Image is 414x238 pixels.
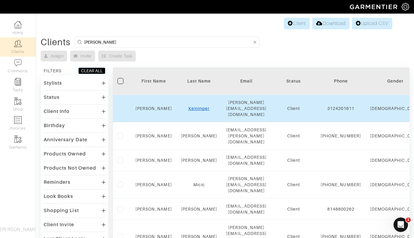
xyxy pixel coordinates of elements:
div: Client [275,206,312,212]
span: 1 [406,218,411,222]
div: [PERSON_NAME][EMAIL_ADDRESS][DOMAIN_NAME] [226,176,266,194]
div: Stylists [44,80,62,86]
div: [PHONE_NUMBER] [321,133,361,139]
a: [PERSON_NAME] [135,207,172,211]
img: garmentier-logo-header-white-b43fb05a5012e4ada735d5af1a66efaba907eab6374d6393d1fbf88cb4ef424d.png [347,2,402,12]
a: Upload CSV [352,18,392,29]
th: Toggle SortBy [176,67,222,95]
div: Status [44,94,60,100]
div: [EMAIL_ADDRESS][DOMAIN_NAME] [226,154,266,166]
div: [EMAIL_ADDRESS][PERSON_NAME][DOMAIN_NAME] [226,127,266,145]
div: Client [275,182,312,188]
img: garments-icon-b7da505a4dc4fd61783c78ac3ca0ef83fa9d6f193b1c9dc38574b1d14d53ca28.png [14,135,22,143]
div: Client [275,157,312,163]
div: Client Invite [44,222,74,228]
div: [PHONE_NUMBER] [321,182,361,188]
div: Anniversary Date [44,137,87,143]
div: Shopping List [44,208,79,214]
a: Keininger [188,106,210,111]
div: FILTERS [44,68,61,74]
a: Download [312,18,349,29]
img: comment-icon-a0a6a9ef722e966f86d9cbdc48e553b5cf19dbc54f86b18d962a5391bc8f6eb6.png [14,59,22,67]
div: Client [275,133,312,139]
img: orders-icon-0abe47150d42831381b5fb84f609e132dff9fe21cb692f30cb5eec754e2cba89.png [14,116,22,124]
img: clients-icon-6bae9207a08558b7cb47a8932f037763ab4055f8c8b6bfacd5dc20c3e0201464.png [14,40,22,47]
a: [PERSON_NAME] [135,182,172,187]
img: reminder-icon-8004d30b9f0a5d33ae49ab947aed9ed385cf756f9e5892f1edd6e32f2345188e.png [14,78,22,86]
a: [PERSON_NAME] [181,207,217,211]
div: Birthday [44,123,65,129]
div: CLEAR ALL [81,68,103,74]
div: Phone [321,78,361,84]
div: Status [275,78,312,84]
button: CLEAR ALL [78,67,105,74]
img: gear-icon-white-bd11855cb880d31180b6d7d6211b90ccbf57a29d726f0c71d8c61bd08dd39cc2.png [402,3,409,11]
input: Search by name, email, phone, city, or state [84,38,252,46]
div: Reminders [44,179,70,185]
div: 8148800262 [321,206,361,212]
div: Last Name [181,78,217,84]
div: First Name [135,78,172,84]
div: Look Books [44,193,73,199]
a: [PERSON_NAME] [181,133,217,138]
div: Products Owned [44,151,86,157]
div: Products Not Owned [44,165,96,171]
a: [PERSON_NAME] [181,158,217,163]
a: Micic [193,182,204,187]
a: [PERSON_NAME] [135,133,172,138]
img: dashboard-icon-dbcd8f5a0b271acd01030246c82b418ddd0df26cd7fceb0bd07c9910d44c42f6.png [14,21,22,28]
div: Client [275,105,312,111]
a: Client [284,18,310,29]
div: [PERSON_NAME][EMAIL_ADDRESS][DOMAIN_NAME] [226,99,266,117]
img: garments-icon-b7da505a4dc4fd61783c78ac3ca0ef83fa9d6f193b1c9dc38574b1d14d53ca28.png [14,97,22,105]
a: [PERSON_NAME] [135,106,172,111]
th: Toggle SortBy [271,67,316,95]
a: [PERSON_NAME] [135,158,172,163]
div: 3124201611 [321,105,361,111]
div: Email [226,78,266,84]
th: Toggle SortBy [131,67,176,95]
div: Client Info [44,108,70,114]
div: [EMAIL_ADDRESS][DOMAIN_NAME] [226,203,266,215]
div: Clients [41,39,70,45]
iframe: Intercom live chat [394,218,408,232]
